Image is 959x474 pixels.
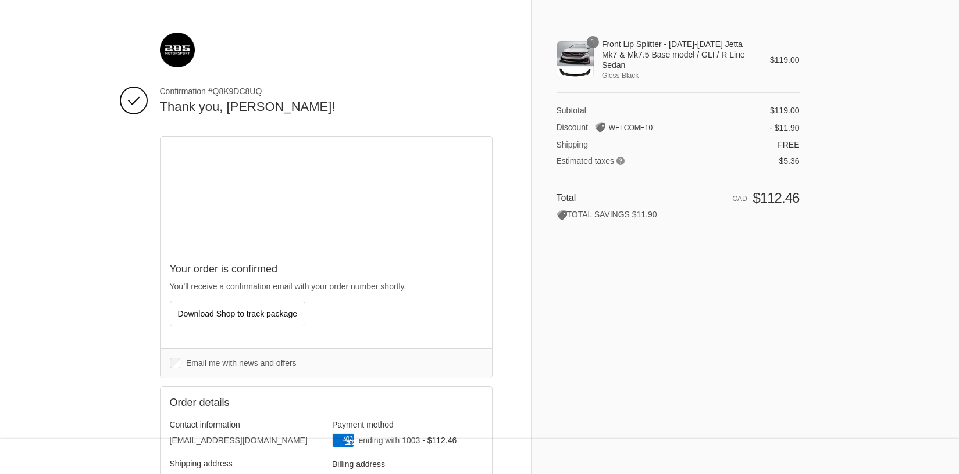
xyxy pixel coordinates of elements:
span: CAD [732,195,747,203]
span: Confirmation #Q8K9DC8UQ [160,86,493,96]
span: 1 [587,36,599,48]
span: Free [778,140,799,149]
span: Email me with news and offers [186,358,297,368]
p: You’ll receive a confirmation email with your order number shortly. [170,281,483,293]
span: Download Shop to track package [178,309,297,318]
th: Estimated taxes [557,150,693,167]
span: $119.00 [770,55,800,64]
h2: Your order is confirmed [170,263,483,276]
img: Front Lip Splitter - 2019-2025 Jetta Mk7 & Mk7.5 Base model / GLI / R Line Sedan - Gloss Black [557,41,594,78]
span: $112.46 [753,190,799,206]
span: $119.00 [770,106,800,115]
span: - $11.90 [769,123,799,132]
h3: Payment method [332,419,483,430]
bdo: [EMAIL_ADDRESS][DOMAIN_NAME] [170,436,308,445]
span: Front Lip Splitter - [DATE]-[DATE] Jetta Mk7 & Mk7.5 Base model / GLI / R Line Sedan [602,39,754,71]
span: $5.36 [779,156,799,166]
h3: Contact information [170,419,320,430]
iframe: Google map displaying pin point of shipping address: Burnaby, British Columbia [161,137,493,253]
span: Gloss Black [602,70,754,81]
span: Total [557,193,576,203]
span: $11.90 [632,210,657,219]
span: - $112.46 [422,436,457,445]
span: Shipping [557,140,589,149]
img: 285 Motorsport [160,33,195,67]
span: Discount [557,123,588,132]
h2: Order details [170,396,326,410]
span: WELCOME10 [609,124,653,132]
span: ending with 1003 [358,436,420,445]
span: TOTAL SAVINGS [557,210,630,219]
h2: Thank you, [PERSON_NAME]! [160,99,493,116]
th: Subtotal [557,105,693,116]
button: Download Shop to track package [170,301,305,326]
